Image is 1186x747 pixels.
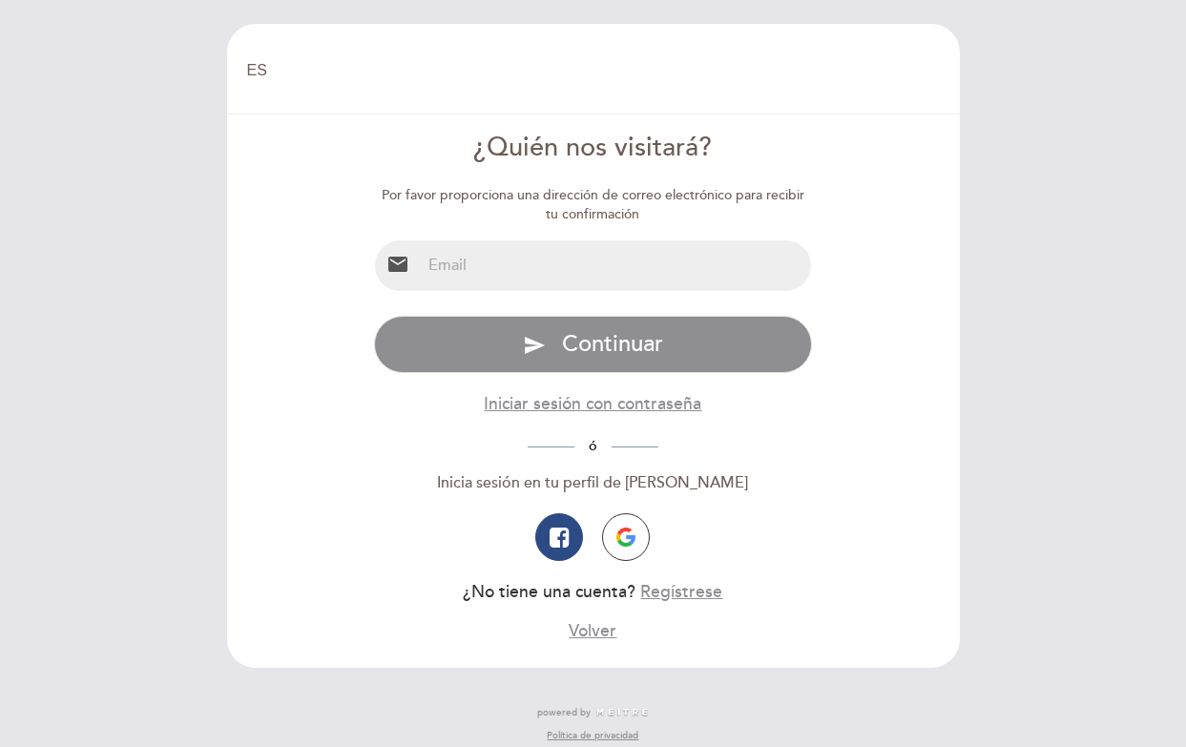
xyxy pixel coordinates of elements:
div: ¿Quién nos visitará? [374,130,812,167]
div: Inicia sesión en tu perfil de [PERSON_NAME] [374,472,812,494]
img: MEITRE [595,708,650,717]
button: Iniciar sesión con contraseña [484,392,701,416]
span: Continuar [562,330,663,358]
button: send Continuar [374,316,812,373]
a: Política de privacidad [547,729,638,742]
span: ó [574,438,612,454]
a: powered by [537,706,650,719]
button: Regístrese [640,580,722,604]
input: Email [421,240,811,291]
i: email [386,253,409,276]
button: Volver [569,619,616,643]
span: ¿No tiene una cuenta? [463,582,635,602]
span: powered by [537,706,591,719]
div: Por favor proporciona una dirección de correo electrónico para recibir tu confirmación [374,186,812,224]
i: send [523,334,546,357]
img: icon-google.png [616,528,635,547]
